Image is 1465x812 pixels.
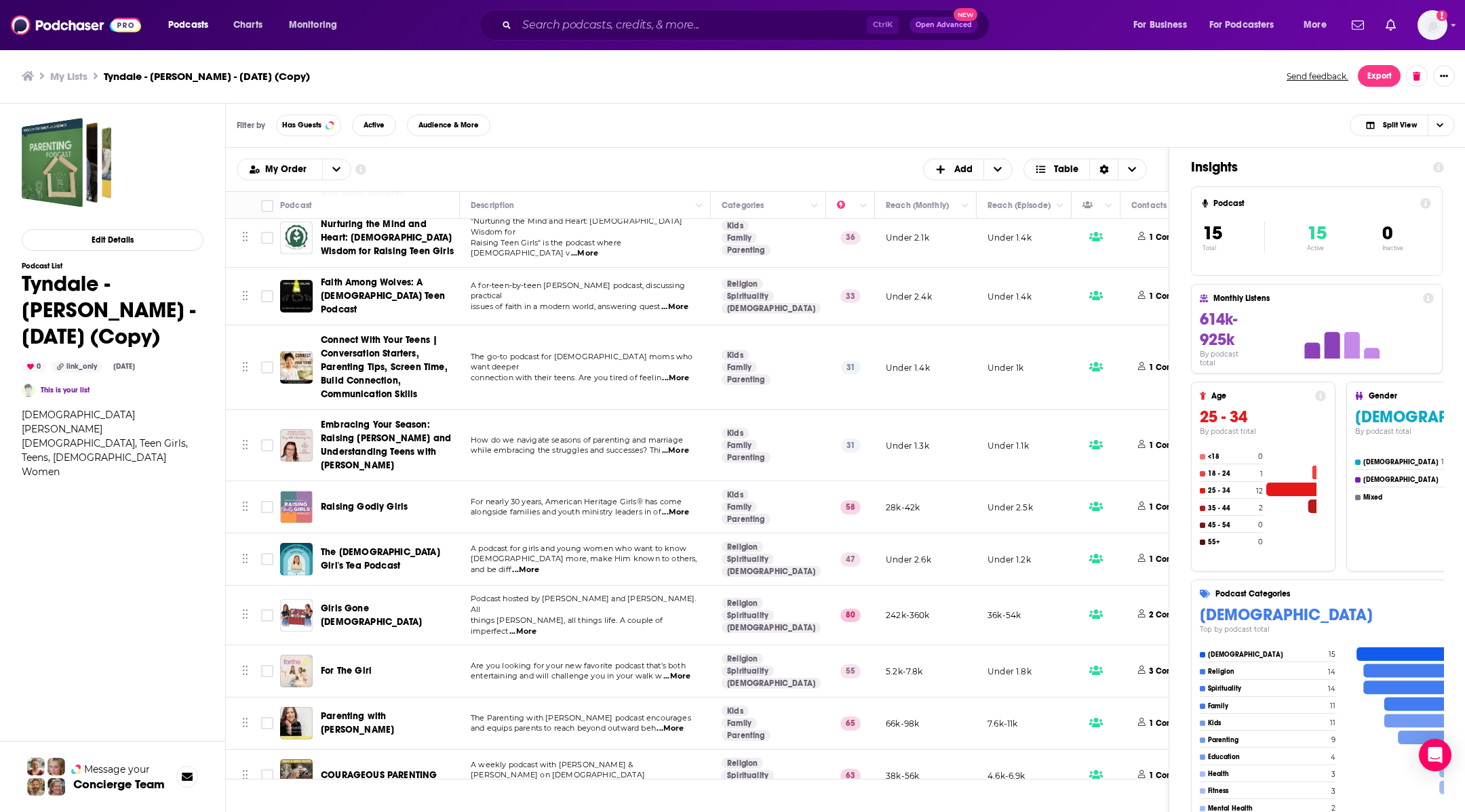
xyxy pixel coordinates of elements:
[1437,10,1447,21] svg: Add a profile image
[1149,554,1187,565] p: 1 Contact
[988,770,1025,781] p: 4.6k-6.9k
[1208,538,1255,546] h4: 55+
[1418,10,1447,40] img: User Profile
[321,500,408,514] a: Raising Godly Girls
[988,440,1029,451] p: Under 1.1k
[1208,470,1257,478] h4: 18 - 24
[1200,350,1255,367] h4: By podcast total
[27,758,45,775] img: Sydney Profile
[1419,739,1451,771] div: Open Intercom Messenger
[159,14,226,36] button: open menu
[168,16,208,35] span: Podcasts
[886,502,920,513] p: 28k-42k
[571,248,598,259] span: ...More
[22,262,203,270] h3: Podcast List
[321,665,372,676] span: For The Girl
[722,706,749,716] a: Kids
[280,429,313,462] img: Embracing Your Season: Raising Littles and Understanding Teens with Paige Clingenpeel
[1131,758,1198,793] button: 1 Contact
[289,16,337,35] span: Monitoring
[261,769,273,781] span: Toggle select row
[1329,650,1335,659] h4: 15
[1054,165,1078,174] span: Table
[22,409,188,478] span: [DEMOGRAPHIC_DATA][PERSON_NAME][DEMOGRAPHIC_DATA], Teen Girls, Teens, [DEMOGRAPHIC_DATA] Women
[722,245,770,256] a: Parenting
[84,763,150,776] span: Message your
[886,291,932,302] p: Under 2.4k
[722,514,770,525] a: Parenting
[1131,653,1201,689] button: 3 Contacts
[1208,453,1255,461] h4: <18
[280,707,313,739] a: Parenting with Ginger Hubbard
[1149,609,1190,621] p: 2 Contacts
[910,17,978,33] button: Open AdvancedNew
[280,759,313,792] a: COURAGEOUS PARENTING
[722,362,757,373] a: Family
[1380,14,1401,37] a: Show notifications dropdown
[471,352,692,372] span: The go-to podcast for [DEMOGRAPHIC_DATA] moms who want deeper
[27,778,45,796] img: Jon Profile
[662,507,689,518] span: ...More
[280,491,313,523] a: Raising Godly Girls
[233,16,262,35] span: Charts
[662,373,689,384] span: ...More
[840,716,861,730] p: 65
[280,599,313,632] img: Girls Gone Bible
[471,671,663,681] span: entertaining and will challenge you in your walk w
[471,615,663,636] span: things [PERSON_NAME], all things life. A couple of imperfect
[1418,10,1447,40] button: Show profile menu
[1331,753,1335,762] h4: 4
[1203,245,1264,251] p: Total
[1441,458,1448,466] h4: 13
[22,118,111,207] span: Tyndale - Eric Grieger - Oct 1, 2025 (Copy)
[1149,502,1187,513] p: 1 Contact
[663,671,690,682] span: ...More
[321,769,437,782] a: COURAGEOUS PARENTING
[1208,753,1327,761] h4: Education
[886,609,930,621] p: 242k-360k
[1131,594,1201,636] button: 2 Contacts
[280,222,313,254] a: Nurturing the Mind and Heart: Salesian Wisdom for Raising Teen Girls
[364,121,385,129] span: Active
[22,384,35,397] img: Zoe
[840,289,861,303] p: 33
[321,333,455,401] a: Connect With Your Teens | Conversation Starters, Parenting Tips, Screen Time, Build Connection, C...
[1131,542,1198,577] button: 1 Contact
[722,489,749,500] a: Kids
[321,769,437,781] span: COURAGEOUS PARENTING
[1131,216,1198,259] button: 1 Contact
[886,770,919,781] p: 38k-56k
[1350,115,1455,136] button: Choose View
[954,165,973,174] span: Add
[1203,222,1222,245] span: 15
[722,303,821,314] a: [DEMOGRAPHIC_DATA]
[73,777,165,791] h3: Concierge Team
[261,553,273,565] span: Toggle select row
[280,543,313,575] img: The Christian Girl's Tea Podcast
[867,16,899,34] span: Ctrl K
[722,279,763,289] a: Religion
[1363,476,1443,484] h4: [DEMOGRAPHIC_DATA]
[279,14,355,36] button: open menu
[722,452,770,463] a: Parenting
[241,497,250,517] button: Move
[322,159,351,180] button: open menu
[471,723,656,733] span: and equips parents to reach beyond outward beh
[840,609,861,622] p: 80
[1363,493,1443,502] h4: Mixed
[1208,651,1325,659] h4: [DEMOGRAPHIC_DATA]
[241,286,250,306] button: Move
[988,362,1023,373] p: Under 1k
[1307,245,1327,251] p: Active
[1208,702,1327,710] h4: Family
[517,14,867,36] input: Search podcasts, credits, & more...
[321,277,445,315] span: Faith Among Wolves: A [DEMOGRAPHIC_DATA] Teen Podcast
[261,501,273,513] span: Toggle select row
[237,121,265,130] h3: Filter by
[1131,489,1198,525] button: 1 Contact
[104,70,310,83] h3: Tyndale - [PERSON_NAME] - [DATE] (Copy)
[1256,487,1263,495] h4: 12
[841,361,861,374] p: 31
[512,565,539,575] span: ...More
